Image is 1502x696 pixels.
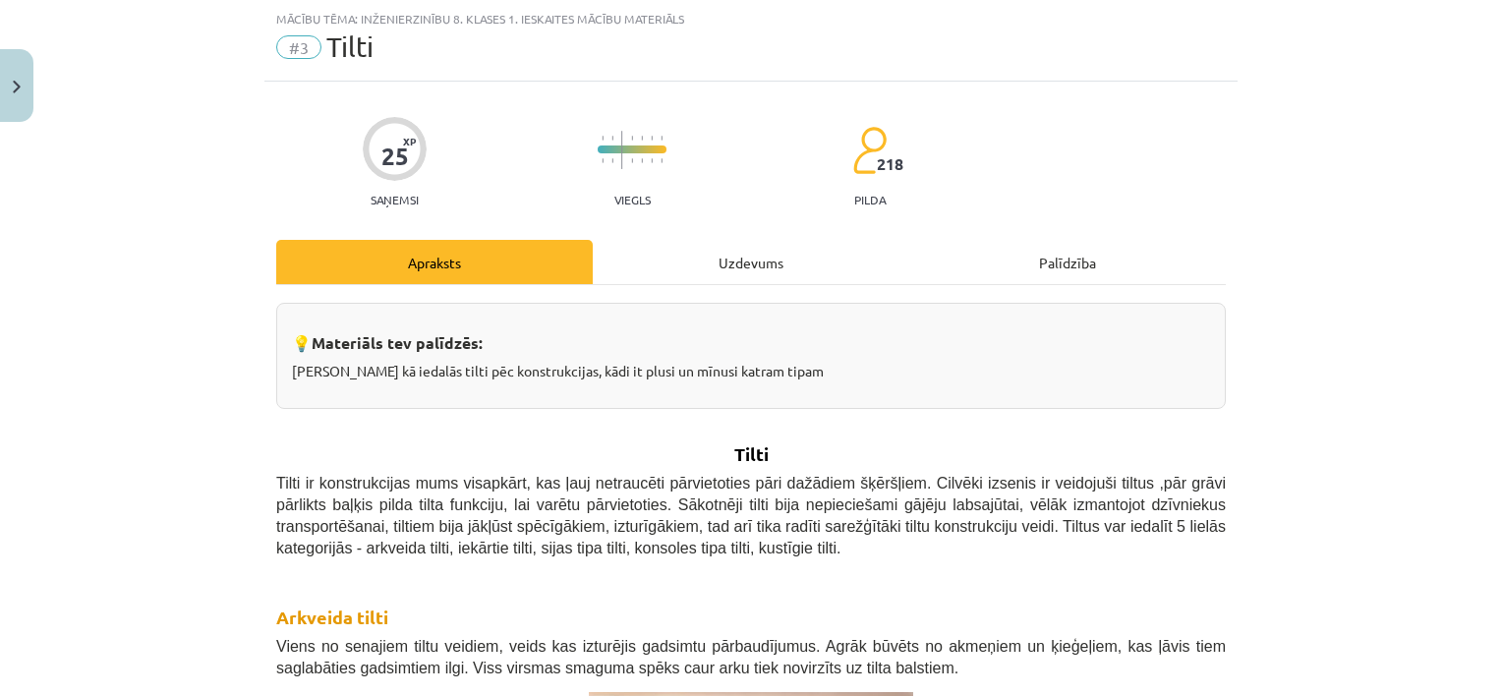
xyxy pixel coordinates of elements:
[852,126,887,175] img: students-c634bb4e5e11cddfef0936a35e636f08e4e9abd3cc4e673bd6f9a4125e45ecb1.svg
[641,136,643,141] img: icon-short-line-57e1e144782c952c97e751825c79c345078a6d821885a25fce030b3d8c18986b.svg
[363,193,427,206] p: Saņemsi
[614,193,651,206] p: Viegls
[276,638,1226,676] span: Viens no senajiem tiltu veidiem, veids kas izturējis gadsimtu pārbaudījumus. Agrāk būvēts no akme...
[276,12,1226,26] div: Mācību tēma: Inženierzinību 8. klases 1. ieskaites mācību materiāls
[611,136,613,141] img: icon-short-line-57e1e144782c952c97e751825c79c345078a6d821885a25fce030b3d8c18986b.svg
[13,81,21,93] img: icon-close-lesson-0947bae3869378f0d4975bcd49f059093ad1ed9edebbc8119c70593378902aed.svg
[326,30,374,63] span: Tilti
[381,143,409,170] div: 25
[276,606,388,628] strong: Arkveida tilti
[312,332,483,353] strong: Materiāls tev palīdzēs:
[877,155,903,173] span: 218
[292,361,1210,381] p: [PERSON_NAME] kā iedalās tilti pēc konstrukcijas, kādi it plusi un mīnusi katram tipam
[276,35,321,59] span: #3
[403,136,416,146] span: XP
[611,158,613,163] img: icon-short-line-57e1e144782c952c97e751825c79c345078a6d821885a25fce030b3d8c18986b.svg
[602,158,604,163] img: icon-short-line-57e1e144782c952c97e751825c79c345078a6d821885a25fce030b3d8c18986b.svg
[276,475,1226,556] span: Tilti ir konstrukcijas mums visapkārt, kas ļauj netraucēti pārvietoties pāri dažādiem šķēršļiem. ...
[631,158,633,163] img: icon-short-line-57e1e144782c952c97e751825c79c345078a6d821885a25fce030b3d8c18986b.svg
[651,158,653,163] img: icon-short-line-57e1e144782c952c97e751825c79c345078a6d821885a25fce030b3d8c18986b.svg
[661,136,663,141] img: icon-short-line-57e1e144782c952c97e751825c79c345078a6d821885a25fce030b3d8c18986b.svg
[854,193,886,206] p: pilda
[602,136,604,141] img: icon-short-line-57e1e144782c952c97e751825c79c345078a6d821885a25fce030b3d8c18986b.svg
[593,240,909,284] div: Uzdevums
[641,158,643,163] img: icon-short-line-57e1e144782c952c97e751825c79c345078a6d821885a25fce030b3d8c18986b.svg
[734,442,769,465] strong: Tilti
[909,240,1226,284] div: Palīdzība
[621,131,623,169] img: icon-long-line-d9ea69661e0d244f92f715978eff75569469978d946b2353a9bb055b3ed8787d.svg
[276,240,593,284] div: Apraksts
[292,319,1210,355] h3: 💡
[651,136,653,141] img: icon-short-line-57e1e144782c952c97e751825c79c345078a6d821885a25fce030b3d8c18986b.svg
[661,158,663,163] img: icon-short-line-57e1e144782c952c97e751825c79c345078a6d821885a25fce030b3d8c18986b.svg
[631,136,633,141] img: icon-short-line-57e1e144782c952c97e751825c79c345078a6d821885a25fce030b3d8c18986b.svg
